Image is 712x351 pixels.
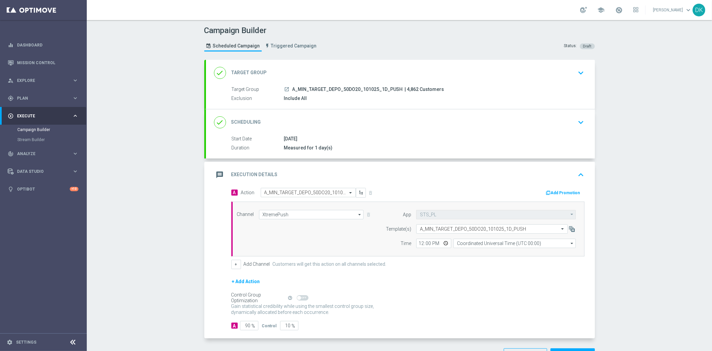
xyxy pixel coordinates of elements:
i: keyboard_arrow_right [72,95,78,101]
span: Draft [583,44,591,48]
a: Mission Control [17,54,78,72]
a: Stream Builder [17,137,69,142]
i: keyboard_arrow_right [72,150,78,157]
span: Explore [17,79,72,83]
button: Add Promotion [545,189,582,197]
label: Target Group [232,87,284,93]
i: equalizer [8,42,14,48]
i: keyboard_arrow_down [576,117,586,127]
i: arrow_drop_down [357,210,363,219]
button: Mission Control [7,60,79,66]
button: track_changes Analyze keyboard_arrow_right [7,151,79,156]
label: Duration [232,145,284,151]
label: Action [241,190,255,196]
div: Optibot [8,180,78,198]
div: DK [693,4,705,16]
label: Time [401,241,411,246]
i: track_changes [8,151,14,157]
span: Execute [17,114,72,118]
h2: Scheduling [231,119,261,125]
button: person_search Explore keyboard_arrow_right [7,78,79,83]
span: A_MIN_TARGET_DEPO_50DO20_101025_1D_PUSH [292,87,403,93]
span: Data Studio [17,169,72,173]
i: settings [7,339,13,345]
label: App [403,212,411,218]
i: lightbulb [8,186,14,192]
i: keyboard_arrow_right [72,113,78,119]
div: Control [262,323,277,329]
label: Channel [237,212,254,217]
a: Triggered Campaign [263,40,318,51]
i: keyboard_arrow_down [576,68,586,78]
i: done [214,67,226,79]
i: gps_fixed [8,95,14,101]
i: launch [284,87,290,92]
i: done [214,116,226,128]
span: Analyze [17,152,72,156]
div: Include All [284,95,582,102]
button: gps_fixed Plan keyboard_arrow_right [7,96,79,101]
div: Campaign Builder [17,125,86,135]
span: % [252,323,255,329]
a: Optibot [17,180,70,198]
i: message [214,169,226,181]
colored-tag: Draft [580,43,595,48]
label: Start Date [232,136,284,142]
span: A [231,190,238,196]
div: Analyze [8,151,72,157]
a: Scheduled Campaign [204,40,262,51]
a: [PERSON_NAME]keyboard_arrow_down [652,5,693,15]
i: keyboard_arrow_right [72,77,78,84]
div: Dashboard [8,36,78,54]
div: Status: [564,43,577,49]
div: +10 [70,187,78,191]
span: | 4,862 Customers [405,87,444,93]
div: Plan [8,95,72,101]
button: help_outline [287,294,297,302]
button: keyboard_arrow_up [575,168,587,181]
button: keyboard_arrow_down [575,116,587,129]
i: arrow_drop_down [569,210,575,219]
span: school [597,6,605,14]
button: + [231,260,241,269]
button: play_circle_outline Execute keyboard_arrow_right [7,113,79,119]
div: Control Group Optimization [231,292,287,304]
h1: Campaign Builder [204,26,320,35]
span: Scheduled Campaign [213,43,260,49]
label: Exclusion [232,96,284,102]
i: keyboard_arrow_right [72,168,78,174]
div: done Target Group keyboard_arrow_down [214,67,587,79]
ng-select: A_MIN_TARGET_DEPO_50DO20_101025_1D_PUSH [261,188,356,197]
input: Select time zone [453,239,576,248]
button: Data Studio keyboard_arrow_right [7,169,79,174]
div: Stream Builder [17,135,86,145]
div: done Scheduling keyboard_arrow_down [214,116,587,129]
label: Template(s) [386,226,411,232]
button: equalizer Dashboard [7,42,79,48]
h2: Execution Details [231,171,278,178]
div: message Execution Details keyboard_arrow_up [214,168,587,181]
ng-select: A_MIN_TARGET_DEPO_50DO20_101025_1D_PUSH [416,224,568,234]
i: arrow_drop_down [569,239,575,248]
a: Settings [16,340,36,344]
h2: Target Group [231,70,267,76]
i: keyboard_arrow_up [576,170,586,180]
input: Select channel [259,210,364,219]
div: [DATE] [284,135,582,142]
label: Add Channel [244,261,270,267]
button: keyboard_arrow_down [575,67,587,79]
span: % [292,323,295,329]
div: Execute [8,113,72,119]
label: Customers will get this action on all channels selected. [273,261,387,267]
div: A [231,323,238,329]
button: lightbulb Optibot +10 [7,187,79,192]
i: help_outline [288,296,293,300]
